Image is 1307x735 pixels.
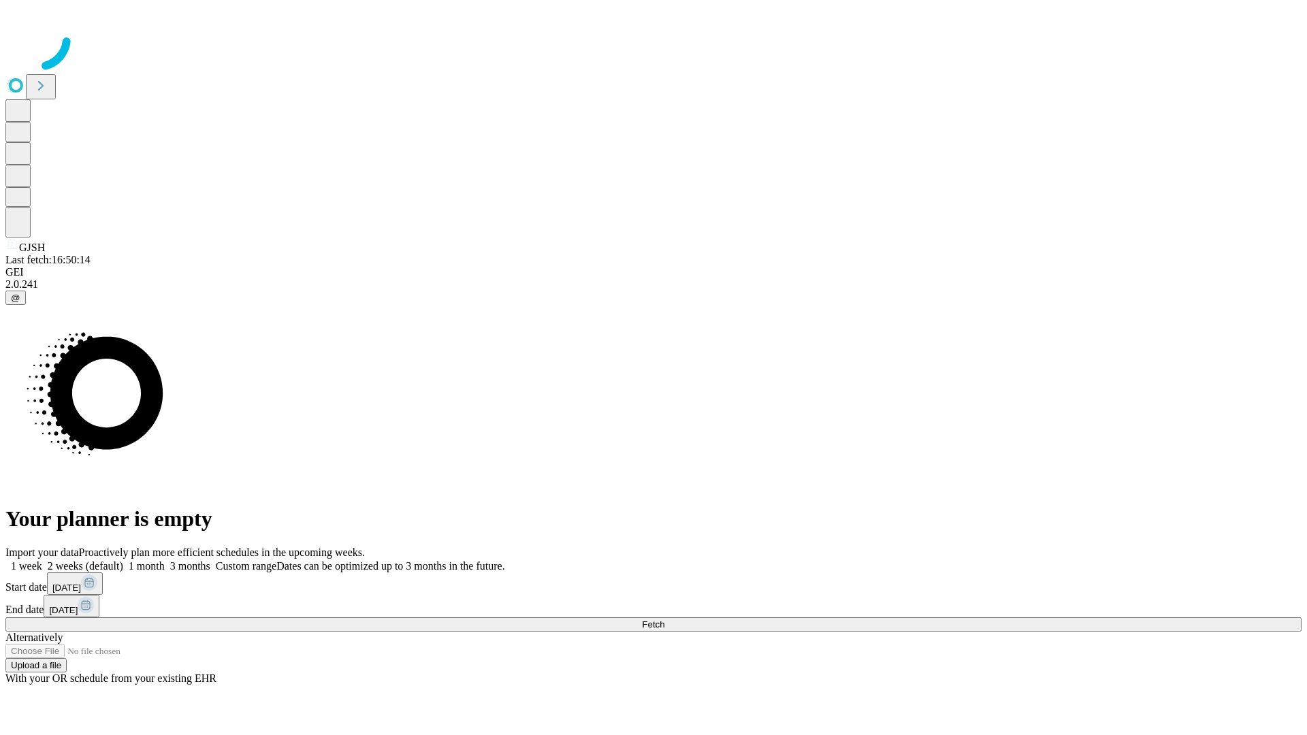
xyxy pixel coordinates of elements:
[5,278,1302,291] div: 2.0.241
[11,293,20,303] span: @
[5,572,1302,595] div: Start date
[5,266,1302,278] div: GEI
[5,546,79,558] span: Import your data
[52,583,81,593] span: [DATE]
[5,506,1302,532] h1: Your planner is empty
[5,291,26,305] button: @
[5,595,1302,617] div: End date
[276,560,504,572] span: Dates can be optimized up to 3 months in the future.
[5,672,216,684] span: With your OR schedule from your existing EHR
[5,658,67,672] button: Upload a file
[19,242,45,253] span: GJSH
[129,560,165,572] span: 1 month
[5,617,1302,632] button: Fetch
[79,546,365,558] span: Proactively plan more efficient schedules in the upcoming weeks.
[44,595,99,617] button: [DATE]
[5,632,63,643] span: Alternatively
[47,572,103,595] button: [DATE]
[48,560,123,572] span: 2 weeks (default)
[49,605,78,615] span: [DATE]
[170,560,210,572] span: 3 months
[642,619,664,630] span: Fetch
[11,560,42,572] span: 1 week
[5,254,91,265] span: Last fetch: 16:50:14
[216,560,276,572] span: Custom range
